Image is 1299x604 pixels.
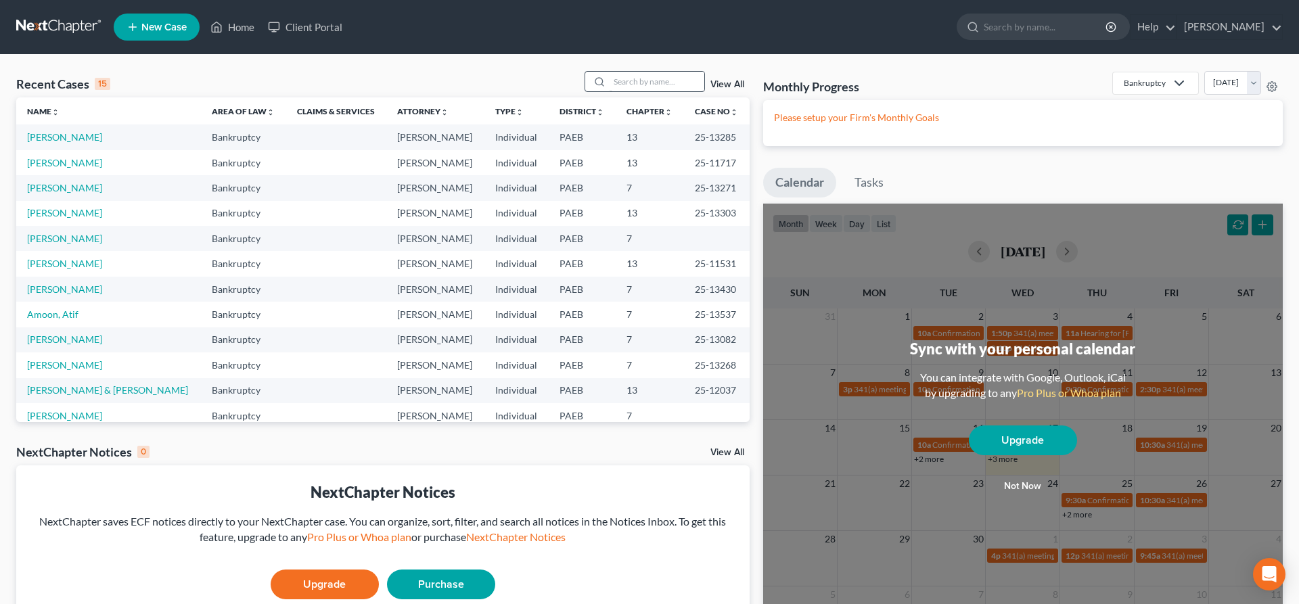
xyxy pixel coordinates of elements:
td: PAEB [549,175,616,200]
a: [PERSON_NAME] [27,283,102,295]
td: PAEB [549,124,616,149]
a: [PERSON_NAME] [27,157,102,168]
td: [PERSON_NAME] [386,302,484,327]
td: Bankruptcy [201,124,286,149]
button: Not now [969,473,1077,500]
td: 25-13303 [684,201,750,226]
td: Bankruptcy [201,302,286,327]
td: 7 [616,277,684,302]
td: [PERSON_NAME] [386,378,484,403]
a: Upgrade [969,425,1077,455]
td: PAEB [549,226,616,251]
td: PAEB [549,378,616,403]
td: PAEB [549,150,616,175]
td: Individual [484,302,549,327]
td: 7 [616,175,684,200]
td: 13 [616,124,684,149]
div: You can integrate with Google, Outlook, iCal by upgrading to any [915,370,1131,401]
i: unfold_more [664,108,673,116]
a: Help [1131,15,1176,39]
a: Purchase [387,570,495,599]
td: Bankruptcy [201,352,286,377]
a: [PERSON_NAME] [27,410,102,421]
td: 25-11531 [684,251,750,276]
td: PAEB [549,403,616,428]
td: [PERSON_NAME] [386,226,484,251]
input: Search by name... [984,14,1108,39]
a: Calendar [763,168,836,198]
a: [PERSON_NAME] [27,258,102,269]
div: 15 [95,78,110,90]
div: NextChapter saves ECF notices directly to your NextChapter case. You can organize, sort, filter, ... [27,514,739,545]
td: 25-13271 [684,175,750,200]
a: [PERSON_NAME] [1177,15,1282,39]
div: Recent Cases [16,76,110,92]
td: Bankruptcy [201,277,286,302]
td: 25-13430 [684,277,750,302]
td: 7 [616,327,684,352]
a: [PERSON_NAME] & [PERSON_NAME] [27,384,188,396]
a: Amoon, Atif [27,308,78,320]
a: Pro Plus or Whoa plan [1017,386,1121,399]
td: [PERSON_NAME] [386,201,484,226]
td: Individual [484,226,549,251]
td: Individual [484,277,549,302]
td: 7 [616,226,684,251]
a: [PERSON_NAME] [27,131,102,143]
td: Individual [484,150,549,175]
td: Bankruptcy [201,226,286,251]
i: unfold_more [267,108,275,116]
td: Bankruptcy [201,175,286,200]
td: PAEB [549,201,616,226]
h3: Monthly Progress [763,78,859,95]
a: Case Nounfold_more [695,106,738,116]
td: [PERSON_NAME] [386,251,484,276]
td: 25-11717 [684,150,750,175]
i: unfold_more [730,108,738,116]
td: Individual [484,403,549,428]
input: Search by name... [610,72,704,91]
td: 13 [616,378,684,403]
a: Tasks [842,168,896,198]
td: Bankruptcy [201,201,286,226]
a: [PERSON_NAME] [27,207,102,218]
div: Bankruptcy [1124,77,1166,89]
td: Individual [484,327,549,352]
td: 13 [616,251,684,276]
td: [PERSON_NAME] [386,124,484,149]
a: Client Portal [261,15,349,39]
a: Area of Lawunfold_more [212,106,275,116]
td: Bankruptcy [201,327,286,352]
a: View All [710,80,744,89]
td: Individual [484,201,549,226]
div: NextChapter Notices [16,444,150,460]
i: unfold_more [596,108,604,116]
i: unfold_more [51,108,60,116]
a: View All [710,448,744,457]
td: [PERSON_NAME] [386,352,484,377]
a: Districtunfold_more [560,106,604,116]
td: Bankruptcy [201,251,286,276]
td: Individual [484,124,549,149]
a: NextChapter Notices [466,530,566,543]
div: NextChapter Notices [27,482,739,503]
i: unfold_more [440,108,449,116]
div: 0 [137,446,150,458]
td: 25-13285 [684,124,750,149]
td: [PERSON_NAME] [386,150,484,175]
td: [PERSON_NAME] [386,327,484,352]
td: [PERSON_NAME] [386,403,484,428]
td: 25-12037 [684,378,750,403]
a: [PERSON_NAME] [27,233,102,244]
p: Please setup your Firm's Monthly Goals [774,111,1272,124]
span: New Case [141,22,187,32]
td: 7 [616,302,684,327]
div: Sync with your personal calendar [910,338,1135,359]
td: PAEB [549,277,616,302]
td: 13 [616,150,684,175]
td: 7 [616,403,684,428]
a: Nameunfold_more [27,106,60,116]
td: Individual [484,175,549,200]
td: 25-13537 [684,302,750,327]
td: PAEB [549,327,616,352]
